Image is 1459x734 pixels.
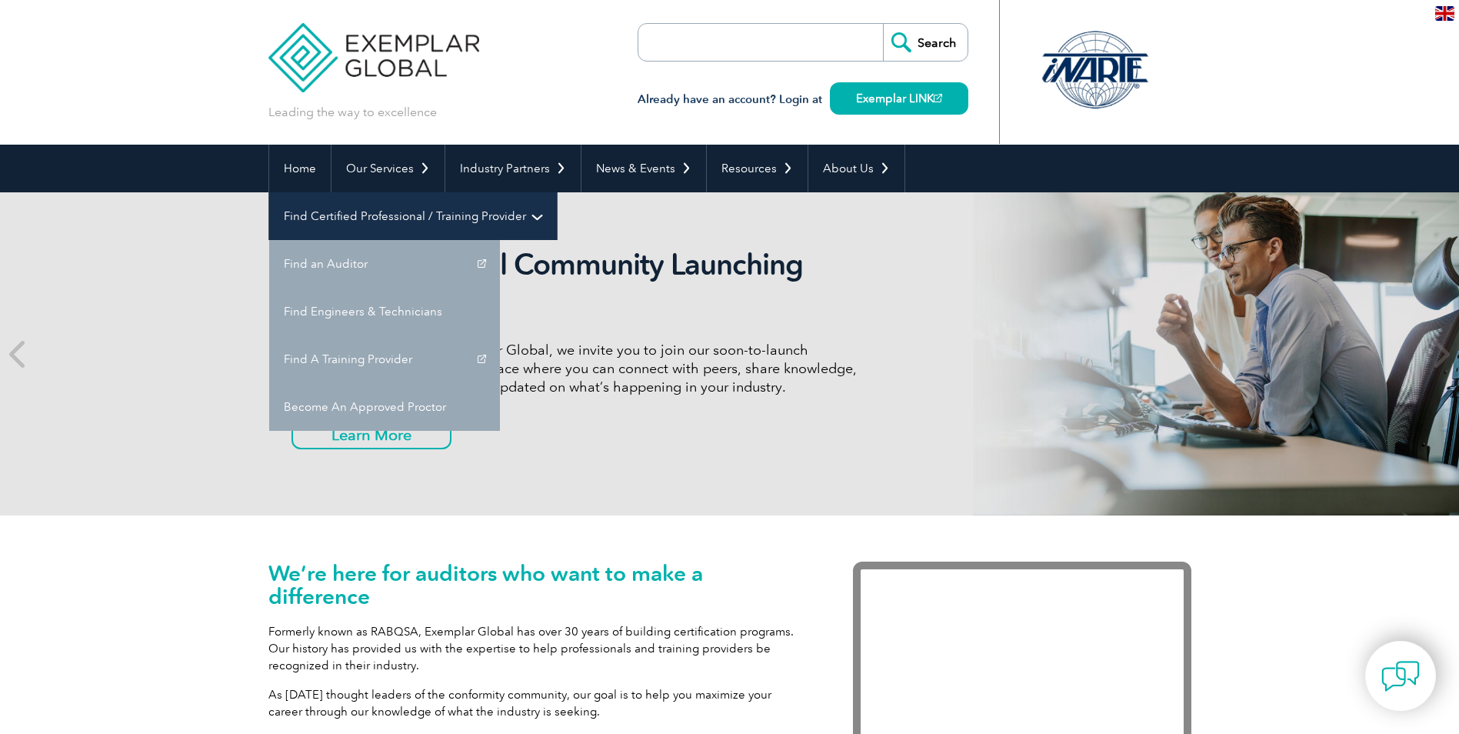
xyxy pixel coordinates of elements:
[331,145,445,192] a: Our Services
[581,145,706,192] a: News & Events
[268,686,807,720] p: As [DATE] thought leaders of the conformity community, our goal is to help you maximize your care...
[269,383,500,431] a: Become An Approved Proctor
[291,420,451,449] a: Learn More
[638,90,968,109] h3: Already have an account? Login at
[808,145,904,192] a: About Us
[830,82,968,115] a: Exemplar LINK
[1381,657,1420,696] img: contact-chat.png
[291,247,868,318] h2: Exemplar Global Community Launching Soon
[707,145,808,192] a: Resources
[269,145,331,192] a: Home
[269,335,500,383] a: Find A Training Provider
[1435,6,1454,21] img: en
[268,104,437,121] p: Leading the way to excellence
[934,94,942,102] img: open_square.png
[268,562,807,608] h1: We’re here for auditors who want to make a difference
[269,192,557,240] a: Find Certified Professional / Training Provider
[445,145,581,192] a: Industry Partners
[268,623,807,674] p: Formerly known as RABQSA, Exemplar Global has over 30 years of building certification programs. O...
[269,288,500,335] a: Find Engineers & Technicians
[269,240,500,288] a: Find an Auditor
[291,341,868,396] p: As a valued member of Exemplar Global, we invite you to join our soon-to-launch Community—a fun, ...
[883,24,968,61] input: Search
